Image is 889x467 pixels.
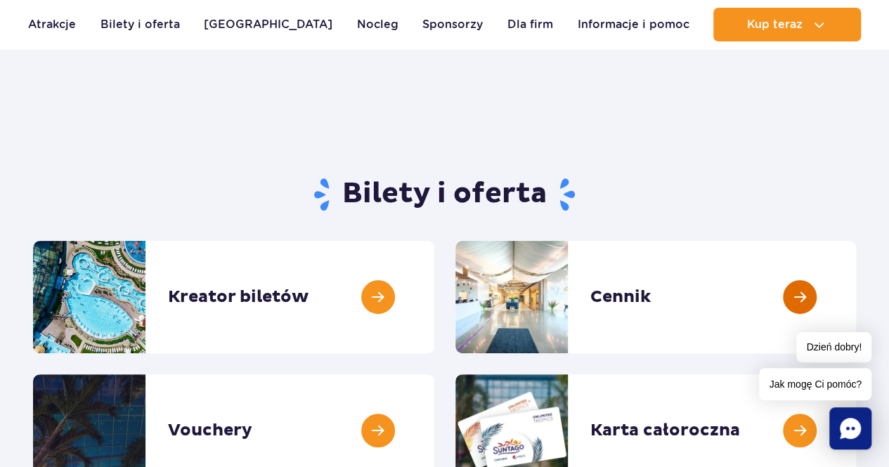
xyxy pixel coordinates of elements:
[28,8,76,41] a: Atrakcje
[357,8,398,41] a: Nocleg
[713,8,861,41] button: Kup teraz
[507,8,553,41] a: Dla firm
[746,18,802,31] span: Kup teraz
[33,176,856,213] h1: Bilety i oferta
[204,8,332,41] a: [GEOGRAPHIC_DATA]
[829,407,871,449] div: Chat
[422,8,483,41] a: Sponsorzy
[796,332,871,362] span: Dzień dobry!
[100,8,180,41] a: Bilety i oferta
[577,8,689,41] a: Informacje i pomoc
[759,368,871,400] span: Jak mogę Ci pomóc?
